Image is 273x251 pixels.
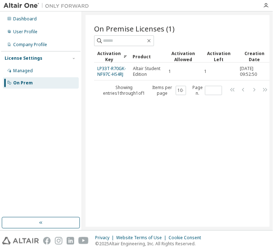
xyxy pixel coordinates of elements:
[177,88,184,93] button: 10
[103,84,145,96] span: Showing entries 1 through 1 of 1
[240,66,269,77] span: [DATE] 09:52:50
[55,237,62,245] img: instagram.svg
[169,235,205,241] div: Cookie Consent
[97,65,126,77] a: LP33T-R70GK-NF97C-HS4RJ
[13,42,47,48] div: Company Profile
[4,2,93,9] img: Altair One
[133,66,162,77] span: Altair Student Edition
[204,69,207,74] span: 1
[169,69,171,74] span: 1
[94,24,175,34] span: On Premise Licenses (1)
[97,50,127,63] div: Activation Key
[67,237,74,245] img: linkedin.svg
[239,50,269,63] div: Creation Date
[151,85,186,96] span: Items per page
[116,235,169,241] div: Website Terms of Use
[13,29,37,35] div: User Profile
[13,68,33,74] div: Managed
[13,16,37,22] div: Dashboard
[95,241,205,247] p: © 2025 Altair Engineering, Inc. All Rights Reserved.
[78,237,89,245] img: youtube.svg
[5,55,42,61] div: License Settings
[192,85,222,96] span: Page n.
[43,237,51,245] img: facebook.svg
[204,50,234,63] div: Activation Left
[13,80,33,86] div: On Prem
[2,237,39,245] img: altair_logo.svg
[168,50,198,63] div: Activation Allowed
[133,51,163,62] div: Product
[95,235,116,241] div: Privacy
